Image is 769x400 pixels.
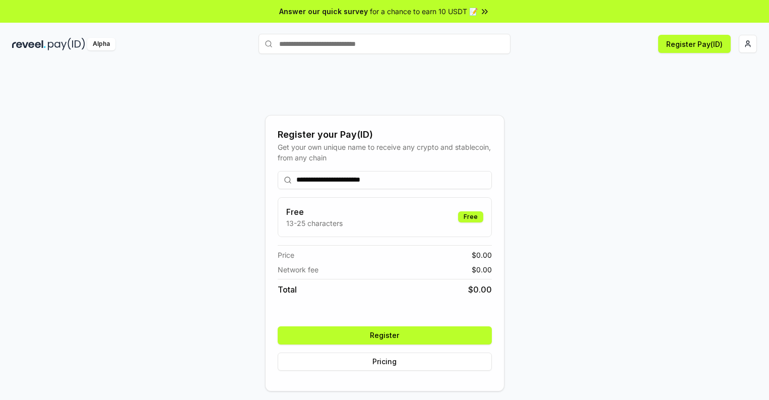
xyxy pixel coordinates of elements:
[278,326,492,345] button: Register
[278,142,492,163] div: Get your own unique name to receive any crypto and stablecoin, from any chain
[278,283,297,296] span: Total
[278,250,294,260] span: Price
[278,353,492,371] button: Pricing
[286,206,343,218] h3: Free
[87,38,115,50] div: Alpha
[286,218,343,228] p: 13-25 characters
[658,35,731,53] button: Register Pay(ID)
[468,283,492,296] span: $ 0.00
[370,6,478,17] span: for a chance to earn 10 USDT 📝
[458,211,483,222] div: Free
[278,128,492,142] div: Register your Pay(ID)
[472,250,492,260] span: $ 0.00
[48,38,85,50] img: pay_id
[472,264,492,275] span: $ 0.00
[12,38,46,50] img: reveel_dark
[278,264,318,275] span: Network fee
[279,6,368,17] span: Answer our quick survey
